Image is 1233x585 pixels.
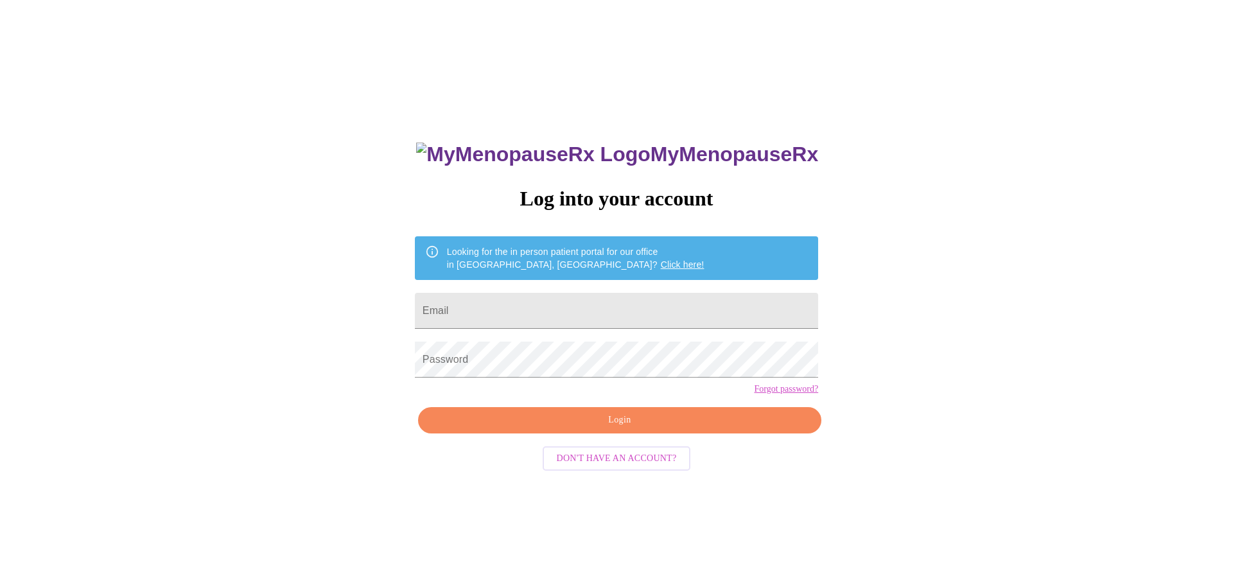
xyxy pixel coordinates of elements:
a: Forgot password? [754,384,818,394]
button: Login [418,407,821,433]
button: Don't have an account? [543,446,691,471]
span: Don't have an account? [557,451,677,467]
h3: MyMenopauseRx [416,143,818,166]
a: Click here! [661,259,704,270]
img: MyMenopauseRx Logo [416,143,650,166]
div: Looking for the in person patient portal for our office in [GEOGRAPHIC_DATA], [GEOGRAPHIC_DATA]? [447,240,704,276]
h3: Log into your account [415,187,818,211]
span: Login [433,412,807,428]
a: Don't have an account? [539,452,694,463]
